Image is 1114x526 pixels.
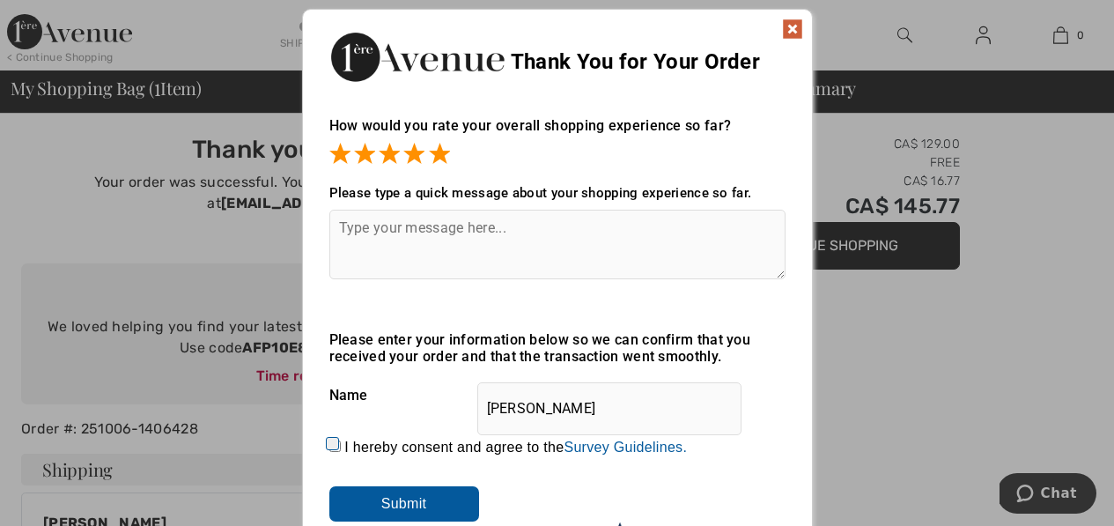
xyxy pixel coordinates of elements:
span: Thank You for Your Order [511,49,760,74]
div: Please enter your information below so we can confirm that you received your order and that the t... [329,331,786,365]
div: Name [329,374,786,418]
img: Thank You for Your Order [329,27,505,86]
label: I hereby consent and agree to the [344,440,687,456]
img: x [782,19,803,40]
a: Survey Guidelines. [564,440,687,455]
div: How would you rate your overall shopping experience so far? [329,100,786,167]
div: Please type a quick message about your shopping experience so far. [329,185,786,201]
span: Chat [41,12,77,28]
input: Submit [329,486,479,522]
